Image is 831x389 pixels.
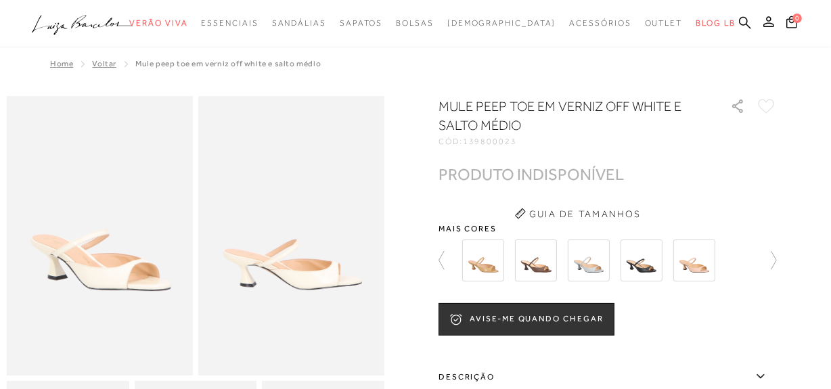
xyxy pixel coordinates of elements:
a: noSubCategoriesText [129,11,187,36]
div: CÓD: [439,137,709,145]
div: PRODUTO INDISPONÍVEL [439,167,624,181]
a: noSubCategoriesText [570,11,631,36]
a: noSubCategoriesText [201,11,258,36]
a: noSubCategoriesText [447,11,556,36]
a: noSubCategoriesText [340,11,382,36]
span: Verão Viva [129,18,187,28]
img: MULE PEEP TOE EM COURO ROSA CASHMERE E SALTO MÉDIO [673,239,715,281]
span: BLOG LB [696,18,735,28]
a: Home [50,59,73,68]
img: MULE PEEP TOE EM COURO AREIA E SALTO MÉDIO [462,239,504,281]
button: Guia de Tamanhos [510,203,646,225]
span: MULE PEEP TOE EM VERNIZ OFF WHITE E SALTO MÉDIO [135,59,321,68]
img: MULE PEEP TOE EM COURO CINZA ESTANHO E SALTO MÉDIO [568,239,610,281]
a: Voltar [92,59,116,68]
span: Acessórios [570,18,631,28]
a: noSubCategoriesText [396,11,434,36]
button: 0 [782,15,801,33]
span: Essenciais [201,18,258,28]
button: AVISE-ME QUANDO CHEGAR [439,303,614,336]
img: image [198,96,384,375]
span: Bolsas [396,18,434,28]
span: 139800023 [463,137,517,146]
span: Sapatos [340,18,382,28]
img: MULE PEEP TOE EM COURO CAFÉ E SALTO MÉDIO [515,239,557,281]
a: BLOG LB [696,11,735,36]
span: 0 [792,14,802,23]
img: MULE PEEP TOE EM COURO PRETO E SALTO MÉDIO [621,239,662,281]
a: noSubCategoriesText [272,11,326,36]
h1: MULE PEEP TOE EM VERNIZ OFF WHITE E SALTO MÉDIO [439,97,692,135]
a: noSubCategoriesText [645,11,683,36]
span: Mais cores [439,225,777,233]
span: Sandálias [272,18,326,28]
span: [DEMOGRAPHIC_DATA] [447,18,556,28]
span: Outlet [645,18,683,28]
img: image [7,96,193,375]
